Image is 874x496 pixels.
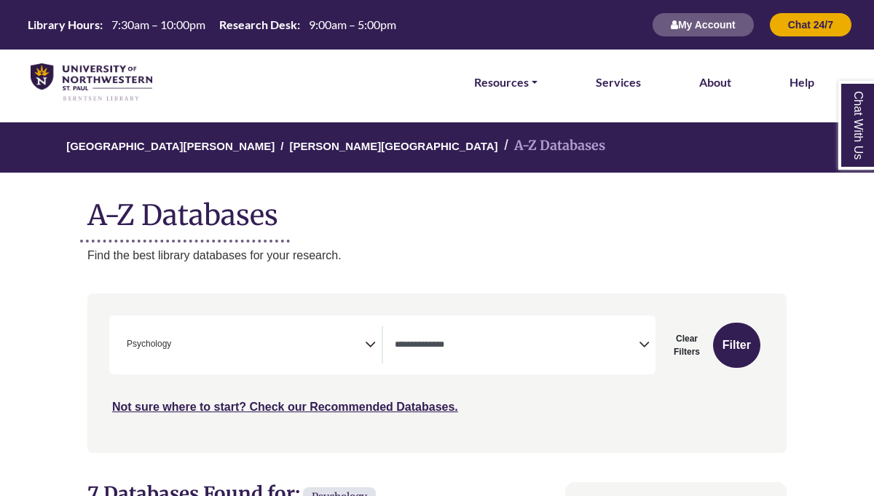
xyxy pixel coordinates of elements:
table: Hours Today [22,17,402,31]
li: A-Z Databases [498,135,605,157]
button: My Account [652,12,755,37]
span: 7:30am – 10:00pm [111,17,205,31]
button: Submit for Search Results [713,323,760,368]
a: Resources [474,73,538,92]
a: Chat 24/7 [769,18,852,31]
a: Hours Today [22,17,402,34]
a: Not sure where to start? Check our Recommended Databases. [112,401,458,413]
textarea: Search [395,340,639,352]
a: [PERSON_NAME][GEOGRAPHIC_DATA] [289,138,497,152]
span: 9:00am – 5:00pm [309,17,396,31]
p: Find the best library databases for your research. [87,246,787,265]
h1: A-Z Databases [87,187,787,232]
a: [GEOGRAPHIC_DATA][PERSON_NAME] [66,138,275,152]
nav: breadcrumb [87,122,787,173]
button: Clear Filters [664,323,709,368]
a: My Account [652,18,755,31]
th: Research Desk: [213,17,301,32]
th: Library Hours: [22,17,103,32]
span: Psychology [127,337,171,351]
img: library_home [31,63,152,102]
a: Help [790,73,814,92]
nav: Search filters [87,294,787,452]
a: About [699,73,731,92]
li: Psychology [121,337,171,351]
button: Chat 24/7 [769,12,852,37]
a: Services [596,73,641,92]
textarea: Search [174,340,181,352]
